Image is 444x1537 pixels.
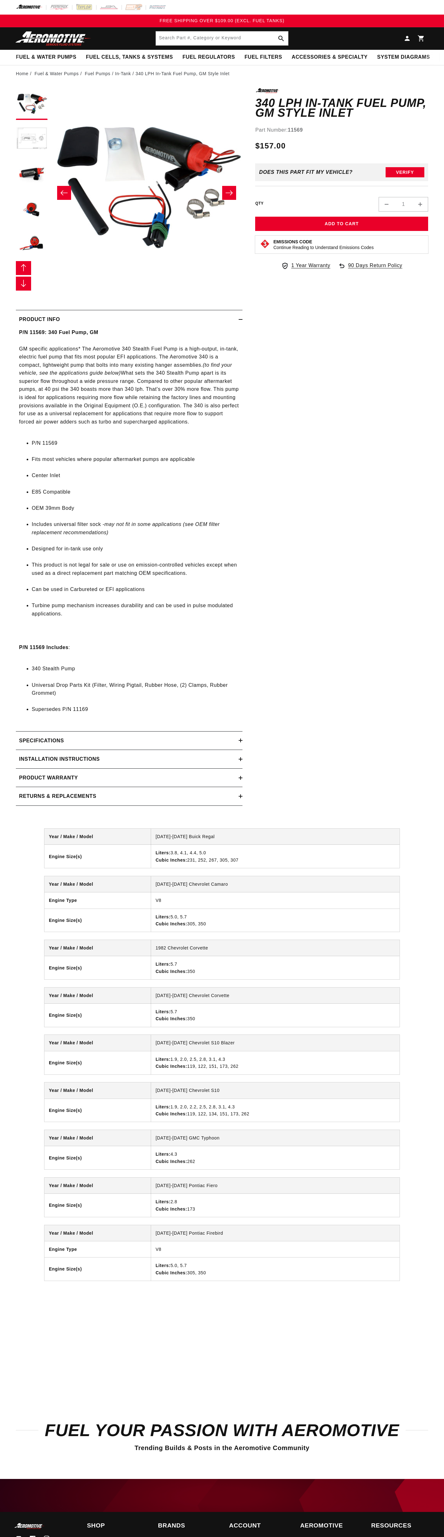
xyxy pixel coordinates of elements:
div: GM specific applications* The Aeromotive 340 Stealth Fuel Pump is a high-output, in-tank, electri... [16,328,242,721]
th: Engine Size(s) [44,1004,151,1027]
img: Aeromotive [14,31,93,46]
strong: Liters: [156,1152,170,1157]
th: Engine Size(s) [44,956,151,979]
td: V8 [151,892,400,909]
a: Fuel & Water Pumps [35,70,79,77]
h2: Product Info [19,315,60,324]
h2: Returns & replacements [19,792,96,800]
strong: 11569 [288,127,303,133]
strong: Cubic Inches: [156,1270,187,1275]
button: Load image 2 in gallery view [16,123,48,155]
button: Slide right [16,277,31,291]
strong: Liters: [156,1057,170,1062]
input: Search by Part Number, Category or Keyword [156,31,288,45]
th: Year / Make / Model [44,1225,151,1241]
span: $157.00 [255,140,286,152]
button: Emissions CodeContinue Reading to Understand Emissions Codes [273,239,374,250]
summary: Shop [87,1523,144,1528]
strong: Cubic Inches: [156,1159,187,1164]
button: Load image 3 in gallery view [16,158,48,190]
th: Year / Make / Model [44,1178,151,1194]
strong: Liters: [156,1199,170,1204]
button: search button [274,31,288,45]
strong: Liters: [156,850,170,855]
th: Engine Size(s) [44,1051,151,1074]
summary: Returns & replacements [16,787,242,805]
div: Does This part fit My vehicle? [259,169,353,175]
li: Center Inlet [32,471,239,480]
span: 90 Days Return Policy [348,261,402,276]
li: E85 Compatible [32,488,239,496]
button: Verify [386,167,424,177]
td: 5.0, 5.7 305, 350 [151,909,400,932]
td: [DATE]-[DATE] Chevrolet S10 Blazer [151,1035,400,1051]
td: [DATE]-[DATE] GMC Typhoon [151,1130,400,1146]
th: Year / Make / Model [44,829,151,845]
summary: Installation Instructions [16,750,242,768]
strong: Cubic Inches: [156,1111,187,1116]
td: 4.3 262 [151,1146,400,1169]
p: Continue Reading to Understand Emissions Codes [273,245,374,250]
summary: Fuel Regulators [178,50,240,65]
th: Engine Size(s) [44,1099,151,1122]
h2: Specifications [19,737,64,745]
td: 5.0, 5.7 305, 350 [151,1258,400,1281]
h2: Installation Instructions [19,755,100,763]
strong: Liters: [156,1263,170,1268]
li: This product is not legal for sale or use on emission-controlled vehicles except when used as a d... [32,561,239,577]
li: 340 LPH In-Tank Fuel Pump, GM Style Inlet [136,70,229,77]
td: 5.7 350 [151,1004,400,1027]
summary: Specifications [16,732,242,750]
li: Turbine pump mechanism increases durability and can be used in pulse modulated applications. [32,601,239,618]
span: Accessories & Specialty [292,54,368,61]
span: Fuel Cells, Tanks & Systems [86,54,173,61]
li: Includes universal filter sock - [32,520,239,536]
h2: Resources [371,1523,428,1528]
a: 90 Days Return Policy [338,261,402,276]
td: [DATE]-[DATE] Chevrolet S10 [151,1082,400,1099]
td: [DATE]-[DATE] Pontiac Fiero [151,1178,400,1194]
button: Slide left [16,261,31,275]
h2: Fuel Your Passion with Aeromotive [16,1423,428,1438]
img: Aeromotive [14,1523,45,1529]
div: Part Number: [255,126,428,134]
th: Year / Make / Model [44,1082,151,1099]
th: Year / Make / Model [44,1130,151,1146]
td: V8 [151,1241,400,1257]
strong: Liters: [156,1009,170,1014]
nav: breadcrumbs [16,70,428,77]
summary: Fuel Cells, Tanks & Systems [81,50,178,65]
strong: Liters: [156,1104,170,1109]
li: Fits most vehicles where popular aftermarket pumps are applicable [32,455,239,463]
th: Engine Type [44,892,151,909]
summary: Fuel Filters [240,50,287,65]
td: [DATE]-[DATE] Pontiac Firebird [151,1225,400,1241]
li: Designed for in-tank use only [32,545,239,553]
summary: Account [229,1523,286,1528]
td: 3.8, 4.1, 4.4, 5.0 231, 252, 267, 305, 307 [151,845,400,868]
em: may not fit in some applications (see OEM filter replacement recommendations) [32,522,220,535]
strong: P/N 11569: 340 Fuel Pump, GM [19,330,98,335]
th: Year / Make / Model [44,940,151,956]
li: P/N 11569 [32,439,239,447]
button: Slide right [222,186,236,200]
label: QTY [255,201,263,206]
li: In-Tank [115,70,136,77]
a: Fuel Pumps [85,70,110,77]
summary: Brands [158,1523,215,1528]
strong: Cubic Inches: [156,969,187,974]
span: FREE SHIPPING OVER $109.00 (EXCL. FUEL TANKS) [160,18,284,23]
td: 1.9, 2.0, 2.5, 2.8, 3.1, 4.3 119, 122, 151, 173, 262 [151,1051,400,1074]
strong: Cubic Inches: [156,1016,187,1021]
summary: Aeromotive [300,1523,357,1528]
span: Fuel Regulators [182,54,235,61]
li: 340 Stealth Pump [32,665,239,673]
h2: Product warranty [19,774,78,782]
span: 1 Year Warranty [291,261,330,270]
span: Fuel Filters [244,54,282,61]
h1: 340 LPH In-Tank Fuel Pump, GM Style Inlet [255,98,428,118]
strong: Liters: [156,962,170,967]
a: 1 Year Warranty [281,261,330,270]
